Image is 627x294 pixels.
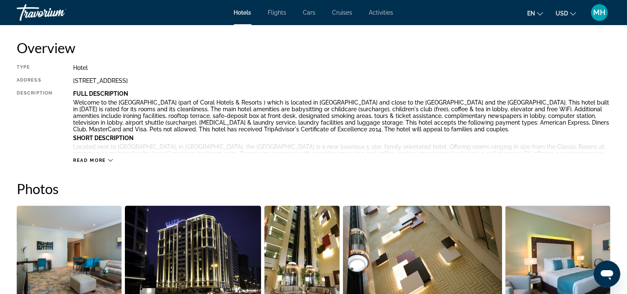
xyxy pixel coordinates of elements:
[234,9,251,16] a: Hotels
[333,9,353,16] a: Cruises
[268,9,287,16] a: Flights
[73,99,610,133] p: Welcome to the [GEOGRAPHIC_DATA] (part of Coral Hotels & Resorts ) which is located in [GEOGRAPHI...
[594,261,620,287] iframe: Button to launch messaging window
[73,158,106,163] span: Read more
[17,90,52,153] div: Description
[594,8,606,17] span: MH
[527,7,543,19] button: Change language
[73,90,128,97] b: Full Description
[369,9,393,16] a: Activities
[589,4,610,21] button: User Menu
[17,2,100,23] a: Travorium
[556,7,576,19] button: Change currency
[73,157,113,164] button: Read more
[73,64,610,71] div: Hotel
[17,39,610,56] h2: Overview
[527,10,535,17] span: en
[303,9,316,16] a: Cars
[73,135,134,141] b: Short Description
[17,180,610,197] h2: Photos
[17,64,52,71] div: Type
[73,77,610,84] div: [STREET_ADDRESS]
[17,77,52,84] div: Address
[556,10,568,17] span: USD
